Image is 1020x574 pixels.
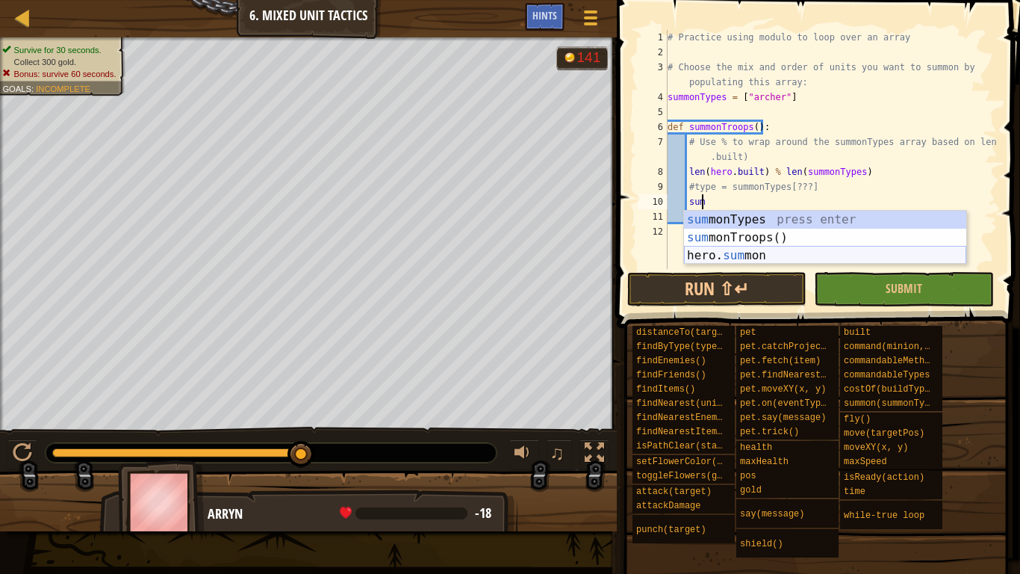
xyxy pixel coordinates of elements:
[740,427,799,437] span: pet.trick()
[636,398,733,409] span: findNearest(units)
[844,327,871,338] span: built
[740,342,880,352] span: pet.catchProjectile(arrow)
[576,50,600,64] div: 141
[2,68,116,80] li: Bonus: survive 60 seconds.
[844,414,871,425] span: fly()
[740,398,880,409] span: pet.on(eventType, handler)
[340,507,491,520] div: health: -18.0 / 2027
[740,509,804,519] span: say(message)
[638,164,668,179] div: 8
[844,487,865,497] span: time
[636,327,733,338] span: distanceTo(target)
[208,504,503,524] div: Arryn
[844,370,930,380] span: commandableTypes
[2,84,31,93] span: Goals
[844,510,924,521] span: while-true loop
[556,46,608,70] div: Team 'humans' has 141 gold.
[636,457,749,467] span: setFlowerColor(color)
[14,69,116,78] span: Bonus: survive 60 seconds.
[638,90,668,105] div: 4
[636,384,695,395] span: findItems()
[636,487,712,497] span: attack(target)
[638,105,668,120] div: 5
[31,84,36,93] span: :
[844,384,935,395] span: costOf(buildType)
[638,60,668,90] div: 3
[636,501,700,511] span: attackDamage
[844,356,941,366] span: commandableMethods
[636,441,760,451] span: isPathClear(start, end)
[740,370,885,380] span: pet.findNearestByType(type)
[14,57,76,67] span: Collect 300 gold.
[579,439,609,470] button: Toggle fullscreen
[638,194,668,209] div: 10
[532,8,557,22] span: Hints
[844,398,941,409] span: summon(summonType)
[14,45,102,55] span: Survive for 30 seconds.
[636,427,727,437] span: findNearestItem()
[636,356,706,366] span: findEnemies()
[844,428,924,439] span: move(targetPos)
[636,525,706,535] span: punch(target)
[636,471,738,481] span: toggleFlowers(grow)
[636,413,733,423] span: findNearestEnemy()
[118,460,205,543] img: thang_avatar_frame.png
[2,56,116,68] li: Collect 300 gold.
[740,485,762,496] span: gold
[636,342,760,352] span: findByType(type, units)
[740,327,756,338] span: pet
[509,439,539,470] button: Adjust volume
[2,44,116,56] li: Survive for 30 seconds.
[814,272,993,306] button: Submit
[638,224,668,239] div: 12
[638,45,668,60] div: 2
[7,439,37,470] button: Ctrl + P: Pause
[638,120,668,135] div: 6
[638,135,668,164] div: 7
[844,472,924,483] span: isReady(action)
[740,413,826,423] span: pet.say(message)
[636,370,706,380] span: findFriends()
[638,30,668,45] div: 1
[572,3,609,38] button: Show game menu
[547,439,572,470] button: ♫
[740,471,756,481] span: pos
[638,209,668,224] div: 11
[638,179,668,194] div: 9
[844,457,887,467] span: maxSpeed
[475,504,491,522] span: -18
[740,384,826,395] span: pet.moveXY(x, y)
[550,442,565,464] span: ♫
[627,272,806,306] button: Run ⇧↵
[740,356,821,366] span: pet.fetch(item)
[740,457,789,467] span: maxHealth
[740,442,772,453] span: health
[740,539,783,549] span: shield()
[886,280,922,297] span: Submit
[844,442,908,453] span: moveXY(x, y)
[36,84,90,93] span: Incomplete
